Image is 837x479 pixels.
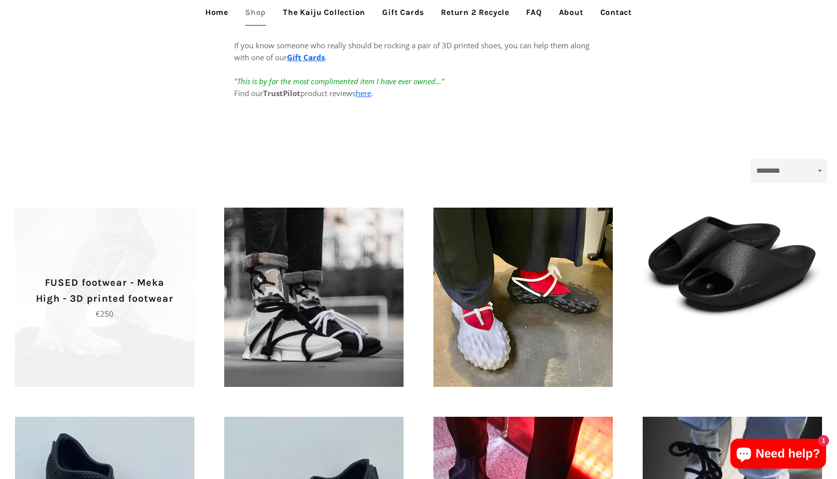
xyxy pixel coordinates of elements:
[32,308,177,320] p: €250
[263,88,300,98] strong: TrustPilot
[356,88,371,98] a: here
[32,275,177,307] p: FUSED footwear - Meka High - 3D printed footwear
[287,52,325,62] a: Gift Cards
[234,76,444,86] em: "This is by far the most complimented item I have ever owned..."
[433,208,613,387] a: [3D printed Shoes] - lightweight custom 3dprinted shoes sneakers sandals fused footwear
[15,208,194,387] a: [3D printed Shoes] - lightweight custom 3dprinted shoes sneakers sandals fused footwear FUSED foo...
[727,439,829,471] inbox-online-store-chat: Shopify online store chat
[643,208,822,321] a: Slate-Black
[224,208,404,387] a: [3D printed Shoes] - lightweight custom 3dprinted shoes sneakers sandals fused footwear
